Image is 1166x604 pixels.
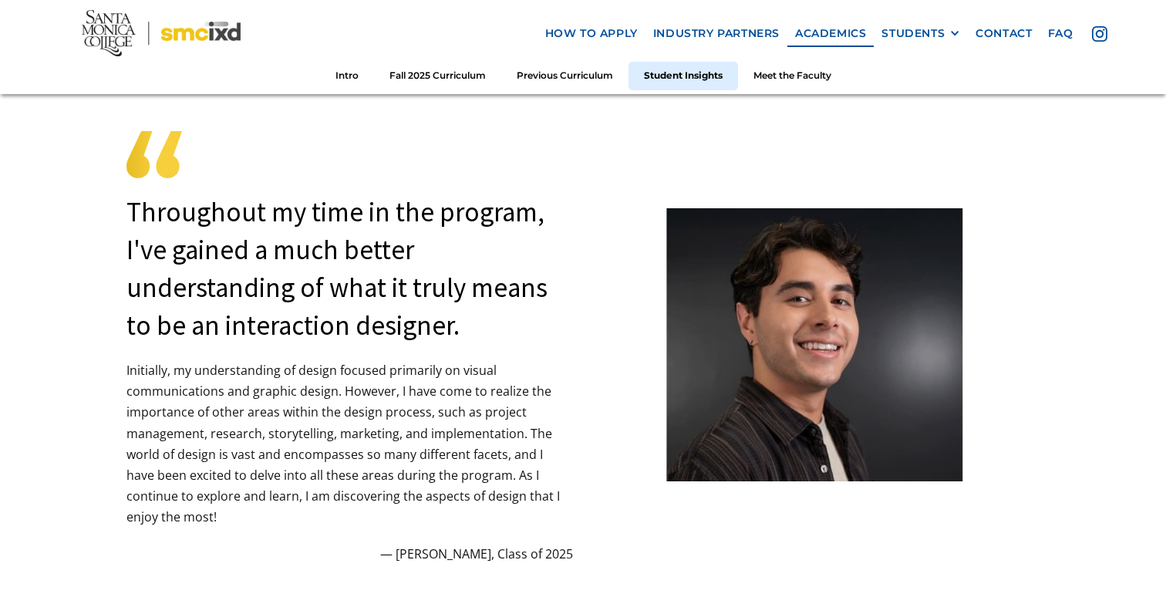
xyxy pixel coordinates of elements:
[1092,25,1107,41] img: icon - instagram
[968,19,1040,47] a: contact
[787,19,874,47] a: Academics
[126,360,574,528] p: Initially, my understanding of design focused primarily on visual communications and graphic desi...
[881,26,945,39] div: STUDENTS
[320,62,374,90] a: Intro
[628,62,738,90] a: Student Insights
[645,19,787,47] a: industry partners
[126,544,574,565] p: — [PERSON_NAME], Class of 2025
[738,62,847,90] a: Meet the Faculty
[374,62,501,90] a: Fall 2025 Curriculum
[881,26,960,39] div: STUDENTS
[126,131,182,178] img: icon - quote
[501,62,628,90] a: Previous Curriculum
[82,10,241,56] img: Santa Monica College - SMC IxD logo
[1040,19,1081,47] a: faq
[126,194,574,345] div: Throughout my time in the program, I've gained a much better understanding of what it truly means...
[538,19,645,47] a: how to apply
